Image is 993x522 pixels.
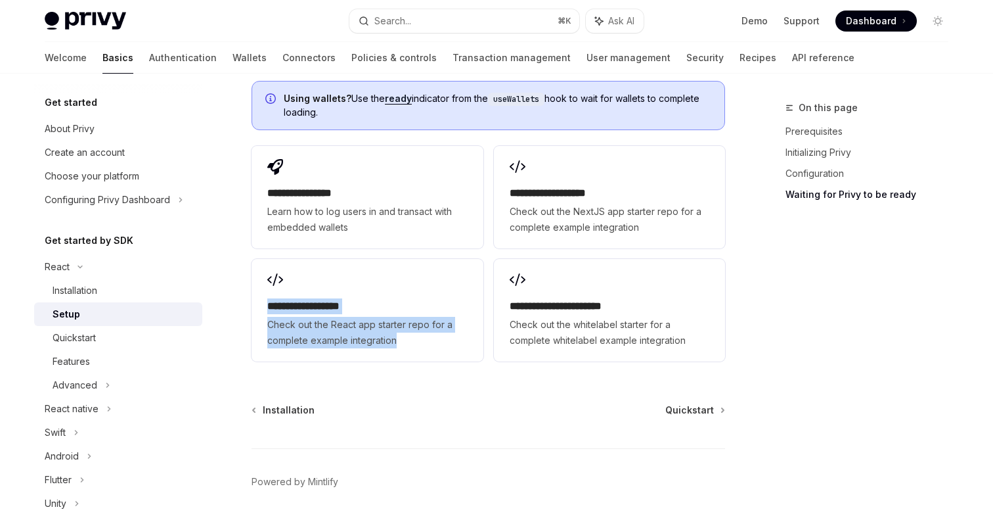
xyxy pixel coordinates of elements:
[45,401,99,417] div: React native
[785,184,959,205] a: Waiting for Privy to be ready
[253,404,315,417] a: Installation
[45,95,97,110] h5: Get started
[53,377,97,393] div: Advanced
[741,14,768,28] a: Demo
[45,192,170,208] div: Configuring Privy Dashboard
[488,93,544,106] code: useWallets
[34,302,202,326] a: Setup
[263,404,315,417] span: Installation
[558,16,571,26] span: ⌘ K
[608,14,634,28] span: Ask AI
[34,141,202,164] a: Create an account
[385,93,412,105] a: ready
[267,317,467,348] span: Check out the React app starter repo for a complete example integration
[267,204,467,235] span: Learn how to log users in and transact with embedded wallets
[927,11,948,32] button: Toggle dark mode
[510,317,709,348] span: Check out the whitelabel starter for a complete whitelabel example integration
[149,42,217,74] a: Authentication
[53,283,97,298] div: Installation
[45,12,126,30] img: light logo
[252,146,483,249] a: **** **** **** *Learn how to log users in and transact with embedded wallets
[846,14,896,28] span: Dashboard
[785,142,959,163] a: Initializing Privy
[45,496,66,511] div: Unity
[53,306,80,322] div: Setup
[34,117,202,141] a: About Privy
[284,93,351,104] strong: Using wallets?
[792,42,854,74] a: API reference
[494,146,725,249] a: **** **** **** ****Check out the NextJS app starter repo for a complete example integration
[45,233,133,249] h5: Get started by SDK
[45,259,70,275] div: React
[494,259,725,362] a: **** **** **** **** ***Check out the whitelabel starter for a complete whitelabel example integra...
[452,42,571,74] a: Transaction management
[686,42,724,74] a: Security
[53,330,96,346] div: Quickstart
[785,121,959,142] a: Prerequisites
[510,204,709,235] span: Check out the NextJS app starter repo for a complete example integration
[232,42,267,74] a: Wallets
[45,168,139,184] div: Choose your platform
[34,279,202,302] a: Installation
[284,92,711,119] span: Use the indicator from the hook to wait for wallets to complete loading.
[45,448,79,464] div: Android
[45,145,125,160] div: Create an account
[351,42,437,74] a: Policies & controls
[102,42,133,74] a: Basics
[835,11,917,32] a: Dashboard
[265,93,278,107] svg: Info
[785,163,959,184] a: Configuration
[34,164,202,188] a: Choose your platform
[45,42,87,74] a: Welcome
[349,9,579,33] button: Search...⌘K
[665,404,724,417] a: Quickstart
[45,121,95,137] div: About Privy
[282,42,336,74] a: Connectors
[252,475,338,488] a: Powered by Mintlify
[586,42,671,74] a: User management
[586,9,644,33] button: Ask AI
[34,350,202,373] a: Features
[45,425,66,440] div: Swift
[252,259,483,362] a: **** **** **** ***Check out the React app starter repo for a complete example integration
[34,326,202,350] a: Quickstart
[665,404,714,417] span: Quickstart
[374,13,411,29] div: Search...
[799,100,858,116] span: On this page
[739,42,776,74] a: Recipes
[53,354,90,369] div: Features
[783,14,820,28] a: Support
[45,472,72,488] div: Flutter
